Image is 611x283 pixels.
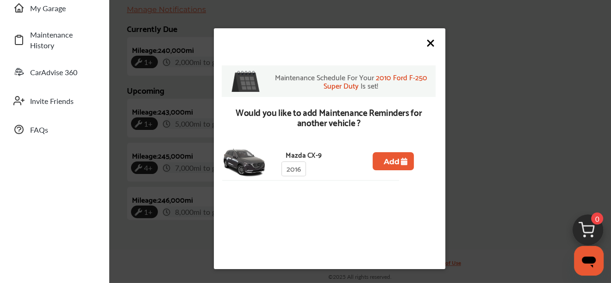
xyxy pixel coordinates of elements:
p: Maintenance Schedule For Your Is set! [272,73,430,90]
span: Invite Friends [30,96,95,106]
button: Add [373,152,414,170]
p: Would you like to add Maintenance Reminders for another vehicle ? [222,107,436,127]
iframe: Button to launch messaging window [574,246,604,276]
span: FAQs [30,124,95,135]
span: CarAdvise 360 [30,67,95,77]
img: cart_icon.3d0951e8.svg [566,210,610,255]
span: 0 [591,212,603,225]
img: 11251_st0640_046.jpg [222,144,267,180]
span: Maintenance History [30,29,95,51]
a: Maintenance History [8,25,100,55]
a: Invite Friends [8,89,100,113]
a: CarAdvise 360 [8,60,100,84]
p: Mazda CX-9 [281,151,327,158]
img: 4dy8SsAAAAASUVORK5CYII= [226,71,262,92]
a: FAQs [8,117,100,141]
span: 2010 Ford F-250 Super Duty [324,71,427,91]
span: My Garage [30,3,95,13]
div: 2016 [281,161,306,176]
